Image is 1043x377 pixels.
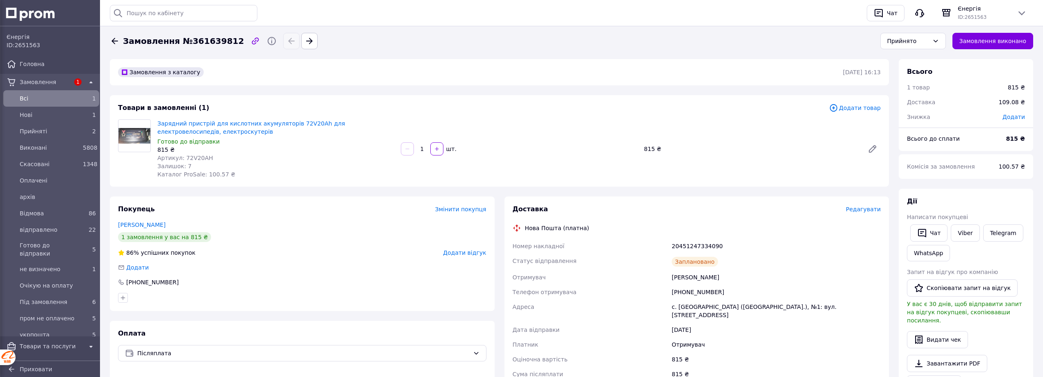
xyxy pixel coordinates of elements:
div: 1 замовлення у вас на 815 ₴ [118,232,211,242]
span: 1 [92,112,96,118]
span: Скасовані [20,160,80,168]
div: [PHONE_NUMBER] [125,278,180,286]
span: [DEMOGRAPHIC_DATA] [20,360,96,368]
span: Каталог ProSale: 100.57 ₴ [157,171,235,178]
div: Отримувач [670,337,882,352]
span: 1 [92,95,96,102]
span: Доставка [513,205,548,213]
div: [PERSON_NAME] [670,270,882,285]
span: Товари в замовленні (1) [118,104,209,112]
span: пром не оплачено [20,314,80,322]
span: Єнергія [958,5,1010,13]
span: 5 [92,246,96,253]
span: У вас є 30 днів, щоб відправити запит на відгук покупцеві, скопіювавши посилання. [907,301,1022,324]
div: 815 ₴ [641,143,861,155]
span: 1 товар [907,84,930,91]
span: архів [20,193,96,201]
a: [PERSON_NAME] [118,222,166,228]
span: Залишок: 7 [157,163,192,169]
span: Замовлення [20,78,70,86]
span: Покупець [118,205,155,213]
b: 815 ₴ [1006,135,1025,142]
span: Дата відправки [513,327,560,333]
span: відправлено [20,226,80,234]
input: Пошук по кабінету [110,5,257,21]
span: ID: 2651563 [7,42,40,48]
span: Змінити покупця [435,206,486,212]
button: Видати чек [907,331,968,348]
span: укрпошта [20,331,80,339]
span: 86 [89,210,96,217]
div: 815 ₴ [1008,83,1025,91]
span: Нові [20,111,80,119]
a: Зарядний пристрій для кислотних акумуляторів 72V20Ah для електровелосипедів, електроскутерів [157,120,345,135]
span: Платник [513,341,539,348]
span: 5 [92,331,96,338]
span: Єнергія [7,33,96,41]
div: Прийнято [887,37,929,46]
button: Чат [910,224,948,242]
span: Відмова [20,209,80,217]
span: Готово до відправки [20,241,80,258]
div: [DATE] [670,322,882,337]
span: 22 [89,226,96,233]
span: 6 [92,299,96,305]
button: Чат [867,5,904,21]
span: Товари та послуги [20,342,83,350]
div: 815 ₴ [157,146,394,154]
span: Комісія за замовлення [907,163,975,170]
span: Отримувач [513,274,546,281]
div: шт. [444,145,457,153]
span: Приховати [20,366,52,372]
time: [DATE] 16:13 [843,69,881,75]
span: Готово до відправки [157,138,220,145]
span: Телефон отримувача [513,289,577,295]
div: 109.08 ₴ [994,93,1030,111]
span: Адреса [513,304,534,310]
div: с. [GEOGRAPHIC_DATA] ([GEOGRAPHIC_DATA].), №1: вул. [STREET_ADDRESS] [670,299,882,322]
div: Замовлення з каталогу [118,67,204,77]
span: не визначено [20,265,80,273]
a: Редагувати [864,141,881,157]
img: Зарядний пристрій для кислотних акумуляторів 72V20Ah для електровелосипедів, електроскутерів [118,128,150,143]
span: Головна [20,60,96,68]
button: Скопіювати запит на відгук [907,279,1018,297]
span: Дії [907,197,917,205]
span: Прийняті [20,127,80,135]
span: 1 [92,266,96,272]
span: 86% [126,249,139,256]
span: Всi [20,94,80,103]
span: Додати [1002,114,1025,120]
span: Номер накладної [513,243,565,249]
span: Оплачені [20,176,96,185]
span: Знижка [907,114,930,120]
div: 20451247334090 [670,239,882,254]
div: Заплановано [672,257,718,267]
a: Telegram [983,224,1023,242]
span: Додати товар [829,103,881,112]
span: Артикул: 72V20AH [157,155,213,161]
span: Написати покупцеві [907,214,968,220]
div: Чат [885,7,899,19]
div: [PHONE_NUMBER] [670,285,882,299]
span: Редагувати [846,206,881,212]
span: Запит на відгук про компанію [907,269,998,275]
span: 5 [92,315,96,322]
span: Замовлення №361639812 [123,35,244,47]
a: Viber [951,224,979,242]
span: 100.57 ₴ [999,163,1025,170]
a: WhatsApp [907,245,950,261]
span: Оціночна вартість [513,356,568,363]
div: 815 ₴ [670,352,882,367]
button: Замовлення виконано [952,33,1034,49]
span: 1348 [83,161,98,167]
span: 2 [92,128,96,135]
span: Всього до сплати [907,135,960,142]
span: Всього [907,68,932,75]
span: Додати [126,264,149,271]
span: Статус відправлення [513,258,577,264]
span: Додати відгук [443,249,486,256]
div: успішних покупок [118,249,195,257]
span: 1 [74,78,82,86]
span: Очікую на оплату [20,281,96,290]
